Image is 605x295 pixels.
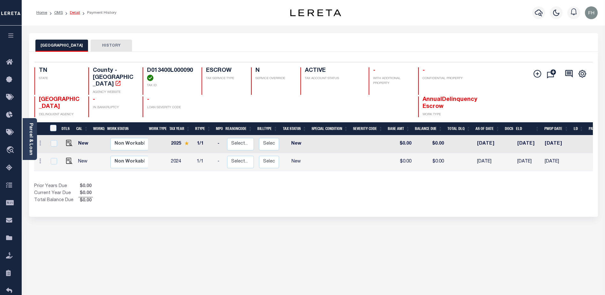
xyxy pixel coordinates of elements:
[39,67,81,74] h4: TN
[515,135,542,153] td: [DATE]
[513,122,542,135] th: ELD: activate to sort column ascending
[194,153,215,171] td: 1/1
[387,135,414,153] td: $0.00
[39,112,81,117] p: DELINQUENT AGENCY
[412,122,445,135] th: Balance Due: activate to sort column ascending
[59,122,74,135] th: DTLS
[213,122,223,135] th: MPO
[445,122,473,135] th: Total DLQ: activate to sort column ascending
[78,197,93,204] span: $0.00
[423,76,465,81] p: CONFIDENTIAL PROPERTY
[6,146,16,155] i: travel_explore
[74,122,91,135] th: CAL: activate to sort column ascending
[80,10,116,16] li: Payment History
[39,97,79,110] span: [GEOGRAPHIC_DATA]
[255,76,293,81] p: SERVICE OVERRIDE
[34,197,78,204] td: Total Balance Due
[414,135,446,153] td: $0.00
[147,67,194,81] h4: D013400L000090
[93,67,135,88] h4: County - [GEOGRAPHIC_DATA]
[34,190,78,197] td: Current Year Due
[290,9,341,16] img: logo-dark.svg
[193,122,213,135] th: RType: activate to sort column ascending
[76,153,93,171] td: New
[78,183,93,190] span: $0.00
[585,6,598,19] img: svg+xml;base64,PHN2ZyB4bWxucz0iaHR0cDovL3d3dy53My5vcmcvMjAwMC9zdmciIHBvaW50ZXItZXZlbnRzPSJub25lIi...
[35,40,88,52] button: [GEOGRAPHIC_DATA]
[473,122,502,135] th: As of Date: activate to sort column ascending
[387,153,414,171] td: $0.00
[255,67,293,74] h4: N
[76,135,93,153] td: New
[475,135,504,153] td: [DATE]
[167,122,193,135] th: Tax Year: activate to sort column ascending
[309,122,350,135] th: Special Condition: activate to sort column ascending
[46,122,59,135] th: &nbsp;
[215,153,225,171] td: -
[28,123,33,155] a: Parcel & Loan
[147,83,194,88] p: TAX ID
[350,122,385,135] th: Severity Code: activate to sort column ascending
[542,122,571,135] th: PWOP Date: activate to sort column ascending
[91,40,132,52] button: HISTORY
[423,97,477,110] span: AnnualDelinquency Escrow
[105,122,148,135] th: Work Status
[373,68,375,73] span: -
[305,76,361,81] p: TAX ACCOUNT STATUS
[282,135,311,153] td: New
[423,112,465,117] p: WORK TYPE
[147,105,194,110] p: LOAN SEVERITY CODE
[502,122,513,135] th: Docs
[39,76,81,81] p: STATE
[542,135,571,153] td: [DATE]
[414,153,446,171] td: $0.00
[93,105,135,110] p: IN BANKRUPTCY
[423,68,425,73] span: -
[168,153,194,171] td: 2024
[93,90,135,95] p: AGENCY WEBSITE
[147,97,149,102] span: -
[184,141,189,145] img: Star.svg
[206,76,243,81] p: TAX SERVICE TYPE
[194,135,215,153] td: 1/1
[542,153,571,171] td: [DATE]
[282,153,311,171] td: New
[54,11,63,15] a: OMS
[571,122,586,135] th: LD: activate to sort column ascending
[93,97,95,102] span: -
[168,135,194,153] td: 2025
[70,11,80,15] a: Detail
[215,135,225,153] td: -
[475,153,504,171] td: [DATE]
[146,122,167,135] th: Work Type
[34,183,78,190] td: Prior Years Due
[206,67,243,74] h4: ESCROW
[36,11,47,15] a: Home
[91,122,105,135] th: WorkQ
[305,67,361,74] h4: ACTIVE
[34,122,46,135] th: &nbsp;&nbsp;&nbsp;&nbsp;&nbsp;&nbsp;&nbsp;&nbsp;&nbsp;&nbsp;
[515,153,542,171] td: [DATE]
[385,122,412,135] th: Base Amt: activate to sort column ascending
[373,76,410,86] p: WITH ADDITIONAL PROPERTY
[223,122,255,135] th: ReasonCode: activate to sort column ascending
[280,122,309,135] th: Tax Status: activate to sort column ascending
[255,122,280,135] th: BillType: activate to sort column ascending
[78,190,93,197] span: $0.00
